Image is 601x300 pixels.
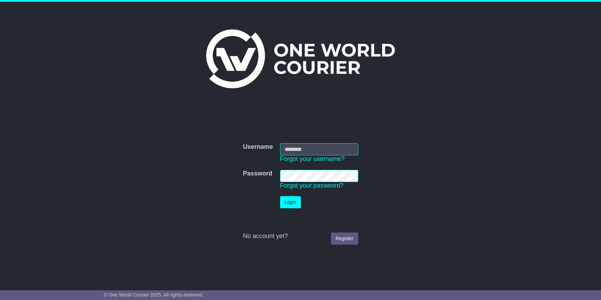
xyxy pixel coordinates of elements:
[243,143,273,151] label: Username
[206,29,395,88] img: One World
[280,196,301,208] button: Login
[331,233,358,245] a: Register
[280,155,345,162] a: Forgot your username?
[243,233,358,240] div: No account yet?
[104,292,204,298] span: © One World Courier 2025. All rights reserved.
[280,182,344,189] a: Forgot your password?
[243,170,272,178] label: Password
